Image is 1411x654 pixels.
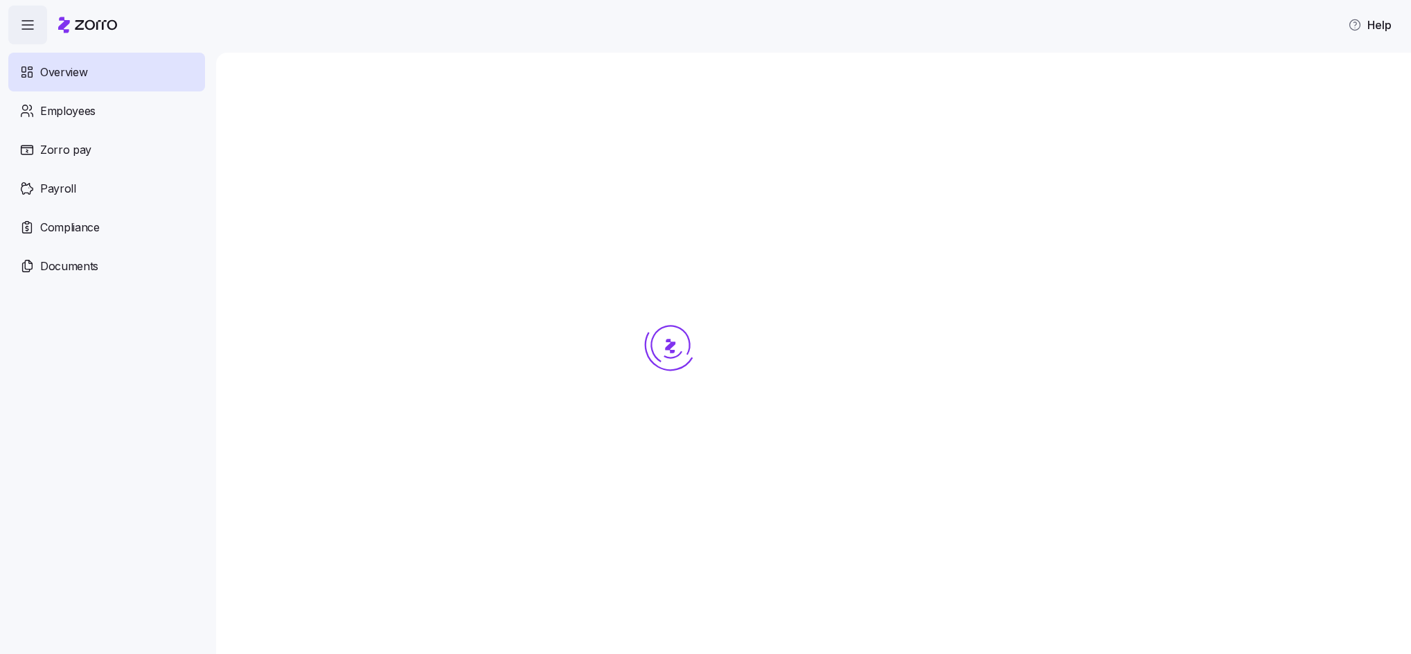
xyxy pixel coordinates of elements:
a: Zorro pay [8,130,205,169]
span: Employees [40,103,96,120]
span: Zorro pay [40,141,91,159]
button: Help [1337,11,1403,39]
a: Employees [8,91,205,130]
a: Documents [8,247,205,285]
a: Payroll [8,169,205,208]
span: Payroll [40,180,76,197]
span: Compliance [40,219,100,236]
a: Overview [8,53,205,91]
span: Help [1348,17,1392,33]
span: Overview [40,64,87,81]
a: Compliance [8,208,205,247]
span: Documents [40,258,98,275]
